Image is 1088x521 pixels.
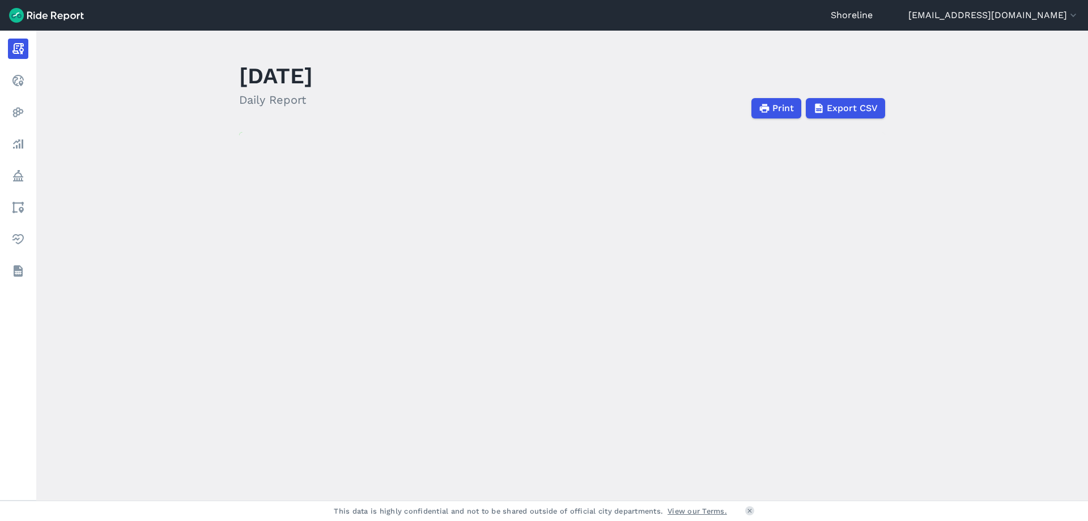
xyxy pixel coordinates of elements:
[831,9,873,22] a: Shoreline
[8,229,28,249] a: Health
[9,8,84,23] img: Ride Report
[8,261,28,281] a: Datasets
[8,70,28,91] a: Realtime
[239,91,313,108] h2: Daily Report
[8,197,28,218] a: Areas
[8,102,28,122] a: Heatmaps
[908,9,1079,22] button: [EMAIL_ADDRESS][DOMAIN_NAME]
[668,506,727,516] a: View our Terms.
[772,101,794,115] span: Print
[8,39,28,59] a: Report
[8,166,28,186] a: Policy
[751,98,801,118] button: Print
[806,98,885,118] button: Export CSV
[8,134,28,154] a: Analyze
[239,60,313,91] h1: [DATE]
[827,101,878,115] span: Export CSV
